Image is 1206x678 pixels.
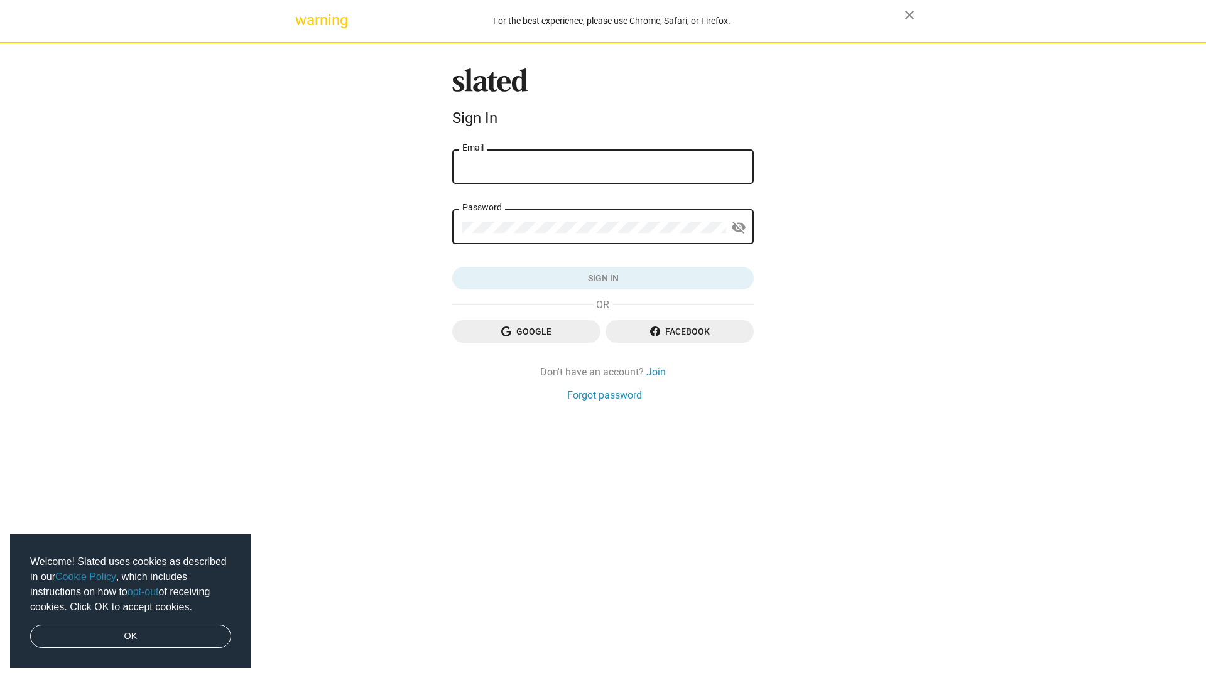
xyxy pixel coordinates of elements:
button: Google [452,320,600,343]
div: Sign In [452,109,754,127]
a: Forgot password [567,389,642,402]
button: Facebook [606,320,754,343]
button: Show password [726,215,751,240]
mat-icon: close [902,8,917,23]
a: Cookie Policy [55,571,116,582]
div: cookieconsent [10,534,251,669]
div: Don't have an account? [452,365,754,379]
span: Google [462,320,590,343]
span: Welcome! Slated uses cookies as described in our , which includes instructions on how to of recei... [30,554,231,615]
mat-icon: warning [295,13,310,28]
div: For the best experience, please use Chrome, Safari, or Firefox. [319,13,905,30]
sl-branding: Sign In [452,68,754,132]
a: opt-out [128,586,159,597]
mat-icon: visibility_off [731,218,746,237]
span: Facebook [616,320,744,343]
a: Join [646,365,666,379]
a: dismiss cookie message [30,625,231,648]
